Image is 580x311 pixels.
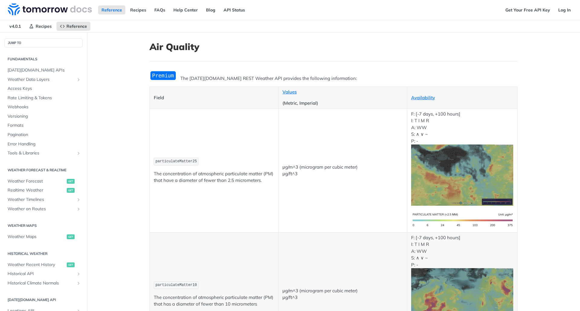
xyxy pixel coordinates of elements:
h2: Weather Maps [5,223,82,228]
span: Webhooks [8,104,81,110]
button: JUMP TO [5,38,82,47]
a: Rate Limiting & Tokens [5,94,82,103]
h2: Fundamentals [5,56,82,62]
button: Show subpages for Tools & Libraries [76,151,81,156]
span: Weather Recent History [8,262,65,268]
span: Reference [66,24,87,29]
span: Expand image [411,217,513,223]
a: Historical Climate NormalsShow subpages for Historical Climate Normals [5,279,82,288]
span: Formats [8,122,81,129]
span: Pagination [8,132,81,138]
img: Tomorrow.io Weather API Docs [8,3,92,15]
a: Historical APIShow subpages for Historical API [5,269,82,278]
span: Weather on Routes [8,206,75,212]
a: Versioning [5,112,82,121]
code: particulateMatter25 [154,158,198,165]
p: F: [-7 days, +100 hours] I: T I M R A: WW S: ∧ ∨ ~ P: - [411,111,513,206]
span: v4.0.1 [6,22,24,31]
a: Realtime Weatherget [5,186,82,195]
h2: Historical Weather [5,251,82,256]
a: Tools & LibrariesShow subpages for Tools & Libraries [5,149,82,158]
button: Show subpages for Historical API [76,271,81,276]
a: Get Your Free API Key [502,5,553,14]
a: Weather Data LayersShow subpages for Weather Data Layers [5,75,82,84]
a: Help Center [170,5,201,14]
a: Weather on RoutesShow subpages for Weather on Routes [5,205,82,214]
span: Versioning [8,113,81,119]
span: get [67,179,75,184]
span: Weather Maps [8,234,65,240]
p: The concentration of atmospheric particulate matter (PM) that has a diameter of fewer than 10 mic... [154,294,274,308]
button: Show subpages for Weather Timelines [76,197,81,202]
span: get [67,234,75,239]
h2: [DATE][DOMAIN_NAME] API [5,297,82,303]
span: Historical API [8,271,75,277]
p: (Metric, Imperial) [282,100,403,107]
a: Values [282,89,297,95]
span: Rate Limiting & Tokens [8,95,81,101]
span: Historical Climate Normals [8,280,75,286]
a: Error Handling [5,140,82,149]
a: Reference [56,22,90,31]
button: Show subpages for Historical Climate Normals [76,281,81,286]
p: The concentration of atmospheric particulate matter (PM) that have a diameter of fewer than 2.5 m... [154,170,274,184]
a: Reference [98,5,125,14]
a: Formats [5,121,82,130]
span: Access Keys [8,86,81,92]
a: Weather Forecastget [5,177,82,186]
span: get [67,262,75,267]
a: Webhooks [5,103,82,112]
span: Realtime Weather [8,187,65,193]
span: Weather Timelines [8,197,75,203]
span: Recipes [36,24,52,29]
p: μg/m^3 (microgram per cubic meter) μg/ft^3 [282,287,403,301]
a: Blog [203,5,219,14]
a: Weather Mapsget [5,232,82,241]
a: FAQs [151,5,169,14]
a: Weather Recent Historyget [5,260,82,269]
span: [DATE][DOMAIN_NAME] APIs [8,67,81,73]
h2: Weather Forecast & realtime [5,167,82,173]
h1: Air Quality [150,41,517,52]
span: Tools & Libraries [8,150,75,156]
a: API Status [220,5,248,14]
span: Error Handling [8,141,81,147]
a: Recipes [26,22,55,31]
a: Access Keys [5,84,82,93]
a: Weather TimelinesShow subpages for Weather Timelines [5,195,82,204]
button: Show subpages for Weather Data Layers [76,77,81,82]
img: pm25 [411,210,513,230]
a: Pagination [5,130,82,139]
a: Recipes [127,5,150,14]
span: Expand image [411,172,513,178]
span: get [67,188,75,193]
a: Log In [555,5,574,14]
button: Show subpages for Weather on Routes [76,207,81,211]
a: [DATE][DOMAIN_NAME] APIs [5,66,82,75]
p: μg/m^3 (microgram per cubic meter) μg/ft^3 [282,164,403,177]
p: The [DATE][DOMAIN_NAME] REST Weather API provides the following information: [150,75,517,82]
code: particulateMatter10 [154,281,198,289]
span: Weather Forecast [8,178,65,184]
p: Field [154,94,274,101]
img: pm25 [411,144,513,206]
a: Availability [411,95,435,100]
span: Weather Data Layers [8,77,75,83]
span: Expand image [411,296,513,301]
